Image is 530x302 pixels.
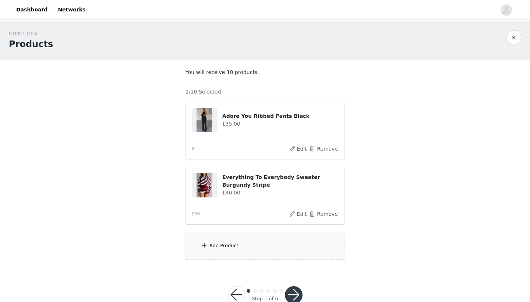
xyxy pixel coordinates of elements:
[53,1,90,18] a: Networks
[289,210,307,218] button: Edit
[289,144,307,153] button: Edit
[185,88,221,96] h4: 2/10 Selected
[197,173,212,197] img: Everything To Everybody Sweater Burgundy Stripe
[192,145,195,152] span: M
[222,120,338,128] h4: £35.00
[209,242,239,249] div: Add Product
[192,211,200,217] span: S/M
[222,112,338,120] h4: Adore You Ribbed Pants Black
[9,38,53,51] h1: Products
[309,144,338,153] button: Remove
[12,1,52,18] a: Dashboard
[309,210,338,218] button: Remove
[9,30,53,38] div: STEP 1 OF 6
[197,108,212,132] img: Adore You Ribbed Pants Black
[185,69,344,76] p: You will receive 10 products.
[222,189,338,197] h4: £40.00
[222,173,338,189] h4: Everything To Everybody Sweater Burgundy Stripe
[503,4,510,16] div: avatar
